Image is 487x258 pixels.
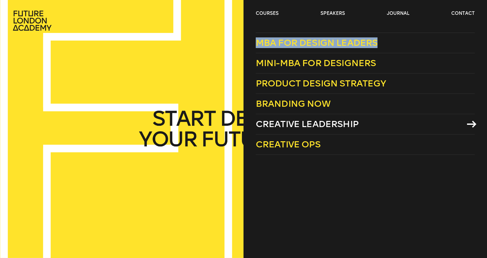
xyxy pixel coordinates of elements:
a: courses [256,10,279,17]
span: MBA for Design Leaders [256,37,378,48]
a: journal [387,10,409,17]
span: Mini-MBA for Designers [256,58,376,68]
a: speakers [320,10,345,17]
a: Creative Leadership [256,114,475,134]
a: Mini-MBA for Designers [256,53,475,74]
span: Creative Leadership [256,119,358,129]
a: Branding Now [256,94,475,114]
a: contact [451,10,475,17]
a: Product Design Strategy [256,74,475,94]
span: Product Design Strategy [256,78,386,89]
a: Creative Ops [256,134,475,155]
a: MBA for Design Leaders [256,33,475,53]
span: Creative Ops [256,139,320,150]
span: Branding Now [256,98,330,109]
